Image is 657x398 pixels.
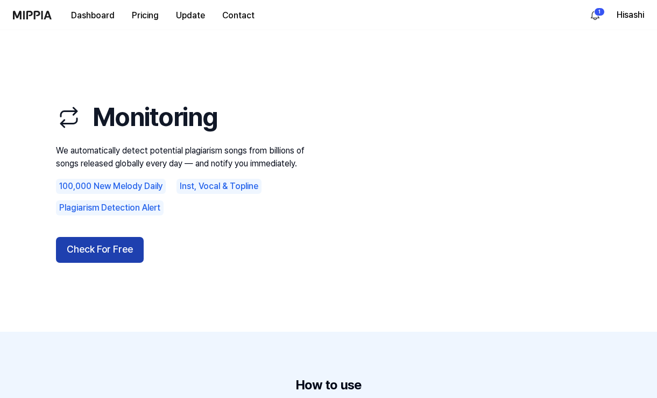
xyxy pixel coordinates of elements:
[56,179,166,194] div: 100,000 New Melody Daily
[617,9,644,22] button: Hisashi
[167,1,214,30] a: Update
[214,5,263,26] button: Contact
[123,5,167,26] button: Pricing
[56,144,314,170] p: We automatically detect potential plagiarism songs from billions of songs released globally every...
[587,6,604,24] button: 알림1
[589,9,602,22] img: 알림
[13,11,52,19] img: logo
[56,200,164,215] div: Plagiarism Detection Alert
[56,99,314,135] h1: Monitoring
[594,8,605,16] div: 1
[62,5,123,26] button: Dashboard
[167,5,214,26] button: Update
[176,179,262,194] div: Inst, Vocal & Topline
[56,237,144,263] button: Check For Free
